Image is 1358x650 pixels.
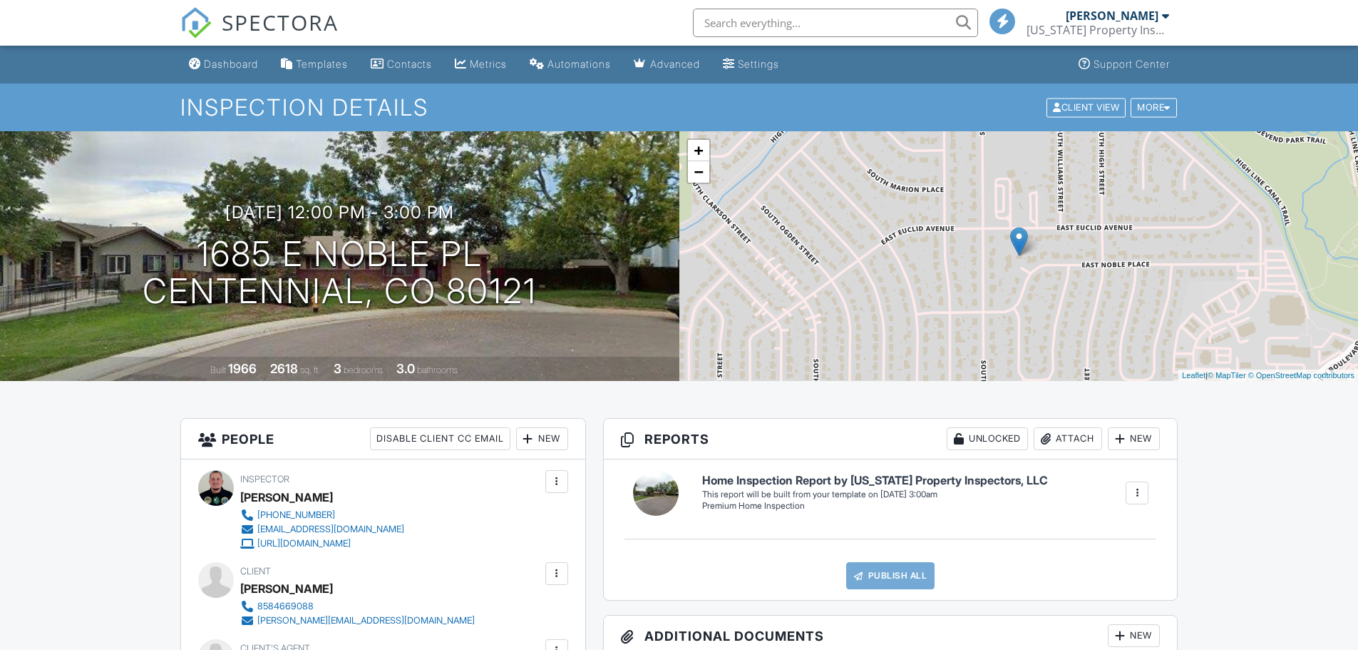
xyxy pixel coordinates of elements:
div: Client View [1046,98,1126,117]
div: Templates [296,58,348,70]
span: bathrooms [417,365,458,375]
a: SPECTORA [180,19,339,49]
div: Disable Client CC Email [370,427,510,450]
a: Metrics [449,51,513,78]
a: Automations (Basic) [524,51,617,78]
div: New [1108,427,1160,450]
a: Publish All [846,562,935,589]
span: bedrooms [344,365,383,375]
div: 3 [334,361,341,376]
a: Leaflet [1182,371,1205,380]
div: Dashboard [204,58,258,70]
div: New [516,427,568,450]
div: | [1178,370,1358,382]
a: Support Center [1073,51,1176,78]
h1: Inspection Details [180,95,1178,120]
div: [PERSON_NAME] [240,578,333,599]
a: Zoom out [688,161,709,183]
a: © OpenStreetMap contributors [1248,371,1354,380]
span: SPECTORA [222,7,339,37]
span: Inspector [240,474,289,484]
div: Contacts [387,58,432,70]
a: Contacts [365,51,438,78]
div: This report will be built from your template on [DATE] 3:00am [702,489,1048,500]
div: 3.0 [396,361,415,376]
h1: 1685 E Noble Pl Centennial, CO 80121 [143,235,537,311]
div: New [1108,624,1160,647]
div: Colorado Property Inspectors, LLC [1027,23,1169,37]
div: [PERSON_NAME] [1066,9,1158,23]
a: Zoom in [688,140,709,161]
img: The Best Home Inspection Software - Spectora [180,7,212,39]
div: Advanced [650,58,700,70]
a: Settings [717,51,785,78]
div: Premium Home Inspection [702,500,1048,512]
div: Attach [1034,427,1102,450]
a: © MapTiler [1208,371,1246,380]
input: Search everything... [693,9,978,37]
div: [PERSON_NAME] [240,487,333,508]
h3: [DATE] 12:00 pm - 3:00 pm [225,203,454,222]
a: Dashboard [183,51,264,78]
div: Support Center [1094,58,1170,70]
div: 8584669088 [257,601,314,612]
span: Client [240,566,271,577]
h3: Reports [604,419,1178,459]
a: [PERSON_NAME][EMAIL_ADDRESS][DOMAIN_NAME] [240,614,475,628]
a: Advanced [628,51,706,78]
div: 2618 [270,361,298,376]
a: 8584669088 [240,599,475,614]
div: [EMAIL_ADDRESS][DOMAIN_NAME] [257,524,404,535]
div: Settings [738,58,779,70]
a: [PHONE_NUMBER] [240,508,404,522]
div: Metrics [470,58,507,70]
h3: People [181,419,585,459]
a: [EMAIL_ADDRESS][DOMAIN_NAME] [240,522,404,537]
div: [URL][DOMAIN_NAME] [257,538,351,549]
div: Automations [547,58,611,70]
div: 1966 [228,361,257,376]
a: Client View [1045,101,1129,112]
div: Unlocked [947,427,1028,450]
h6: Home Inspection Report by [US_STATE] Property Inspectors, LLC [702,474,1048,487]
div: More [1131,98,1177,117]
div: [PERSON_NAME][EMAIL_ADDRESS][DOMAIN_NAME] [257,615,475,626]
div: [PHONE_NUMBER] [257,509,335,521]
span: Built [210,365,226,375]
span: sq. ft. [300,365,320,375]
a: Templates [275,51,354,78]
a: [URL][DOMAIN_NAME] [240,537,404,551]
